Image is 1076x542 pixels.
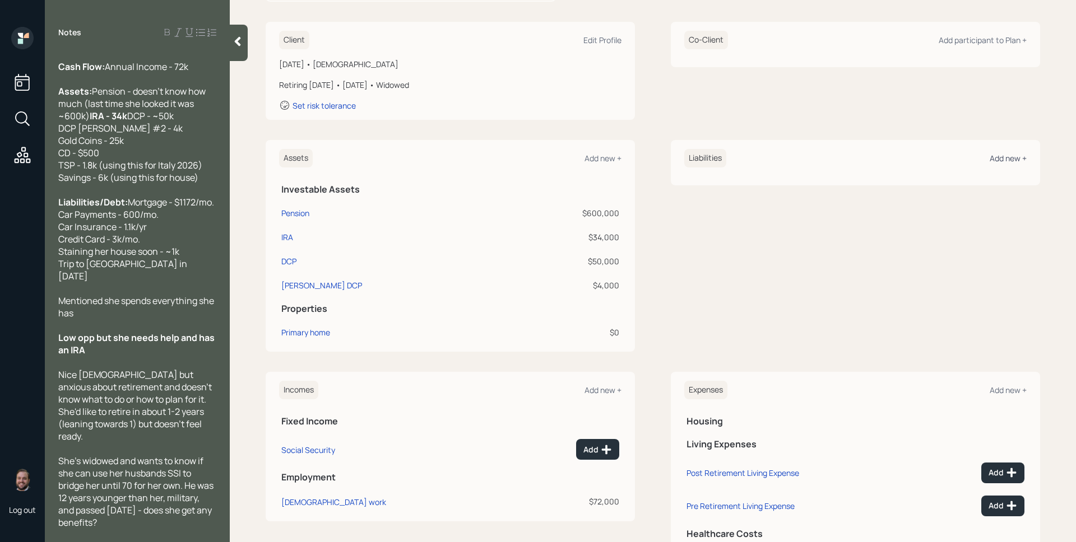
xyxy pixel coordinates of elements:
[58,196,128,208] span: Liabilities/Debt:
[281,303,619,314] h5: Properties
[684,149,726,167] h6: Liabilities
[687,416,1024,427] h5: Housing
[585,385,622,395] div: Add new +
[583,35,622,45] div: Edit Profile
[281,472,619,483] h5: Employment
[989,467,1017,478] div: Add
[981,496,1024,516] button: Add
[576,439,619,460] button: Add
[281,184,619,195] h5: Investable Assets
[58,295,216,319] span: Mentioned she spends everything she has
[58,85,207,122] span: Pension - doesn't know how much (last time she looked it was ~600k)
[990,385,1027,395] div: Add new +
[520,496,619,507] div: $72,000
[990,153,1027,163] div: Add new +
[9,504,36,515] div: Log out
[281,326,330,338] div: Primary home
[684,381,727,399] h6: Expenses
[981,462,1024,483] button: Add
[687,468,799,478] div: Post Retirement Living Expense
[279,149,313,167] h6: Assets
[585,153,622,163] div: Add new +
[279,31,309,49] h6: Client
[58,27,81,38] label: Notes
[279,79,622,91] div: Retiring [DATE] • [DATE] • Widowed
[58,455,215,529] span: She's widowed and wants to know if she can use her husbands SSI to bridge her until 70 for her ow...
[989,500,1017,511] div: Add
[512,255,619,267] div: $50,000
[58,331,216,356] span: Low opp but she needs help and has an IRA
[58,110,202,184] span: DCP - ~50k DCP [PERSON_NAME] #2 - 4k Gold Coins - 25k CD - $500 TSP - 1.8k (using this for Italy ...
[90,110,127,122] span: IRA - 34k
[512,326,619,338] div: $0
[279,381,318,399] h6: Incomes
[105,60,188,73] span: Annual Income - 72k
[281,231,293,243] div: IRA
[687,501,795,511] div: Pre Retirement Living Expense
[58,196,214,282] span: Mortgage - $1172/mo. Car Payments - 600/mo. Car Insurance - 1.1k/yr Credit Card - 3k/mo. Staining...
[281,207,309,219] div: Pension
[281,445,335,455] div: Social Security
[687,529,1024,539] h5: Healthcare Costs
[279,58,622,70] div: [DATE] • [DEMOGRAPHIC_DATA]
[281,416,619,427] h5: Fixed Income
[512,231,619,243] div: $34,000
[281,279,362,291] div: [PERSON_NAME] DCP
[58,85,92,97] span: Assets:
[293,100,356,111] div: Set risk tolerance
[281,497,386,507] div: [DEMOGRAPHIC_DATA] work
[939,35,1027,45] div: Add participant to Plan +
[684,31,728,49] h6: Co-Client
[281,255,296,267] div: DCP
[58,60,105,73] span: Cash Flow:
[687,439,1024,450] h5: Living Expenses
[11,469,34,491] img: james-distasi-headshot.png
[583,444,612,455] div: Add
[512,279,619,291] div: $4,000
[58,368,214,442] span: Nice [DEMOGRAPHIC_DATA] but anxious about retirement and doesn't know what to do or how to plan f...
[512,207,619,219] div: $600,000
